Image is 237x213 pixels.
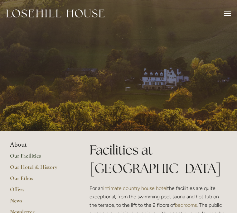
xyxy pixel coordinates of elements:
a: Our Ethos [10,175,70,186]
a: Offers [10,186,70,197]
a: Our Facilities [10,152,70,163]
a: intimate country house hotel [103,185,167,191]
a: News [10,197,70,208]
li: About [10,141,70,149]
a: bedrooms [175,202,197,208]
img: Losehill House [6,9,104,17]
a: Our Hotel & History [10,163,70,175]
h1: Facilities at [GEOGRAPHIC_DATA] [89,141,227,177]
